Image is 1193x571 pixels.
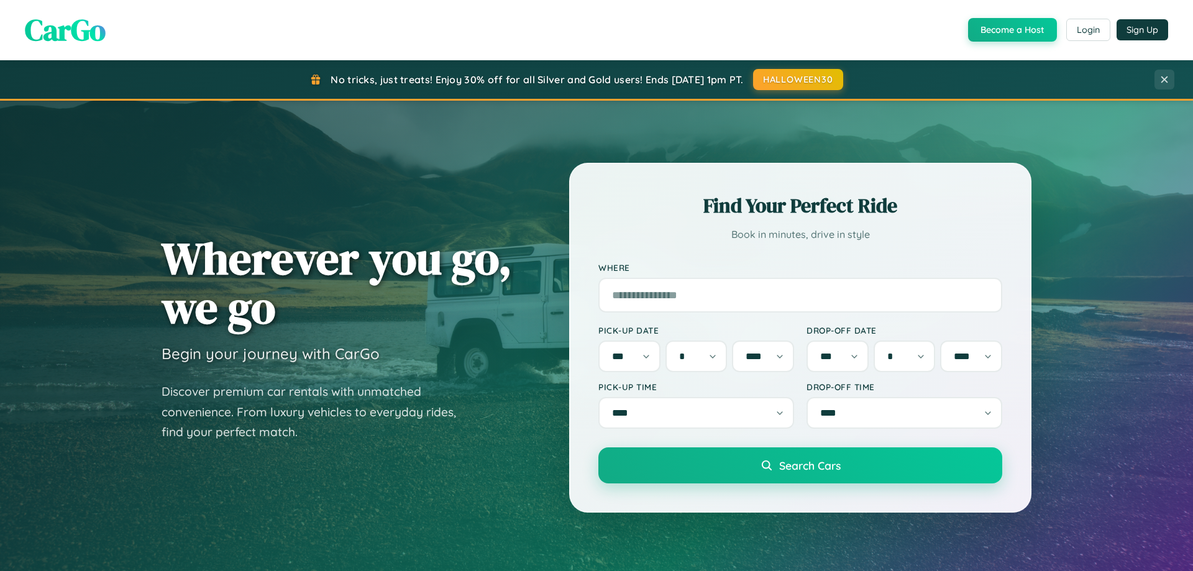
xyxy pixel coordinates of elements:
[807,325,1002,336] label: Drop-off Date
[331,73,743,86] span: No tricks, just treats! Enjoy 30% off for all Silver and Gold users! Ends [DATE] 1pm PT.
[598,262,1002,273] label: Where
[1117,19,1168,40] button: Sign Up
[162,381,472,442] p: Discover premium car rentals with unmatched convenience. From luxury vehicles to everyday rides, ...
[598,192,1002,219] h2: Find Your Perfect Ride
[598,226,1002,244] p: Book in minutes, drive in style
[598,447,1002,483] button: Search Cars
[162,234,512,332] h1: Wherever you go, we go
[1066,19,1110,41] button: Login
[753,69,843,90] button: HALLOWEEN30
[25,9,106,50] span: CarGo
[807,381,1002,392] label: Drop-off Time
[598,325,794,336] label: Pick-up Date
[968,18,1057,42] button: Become a Host
[779,459,841,472] span: Search Cars
[162,344,380,363] h3: Begin your journey with CarGo
[598,381,794,392] label: Pick-up Time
